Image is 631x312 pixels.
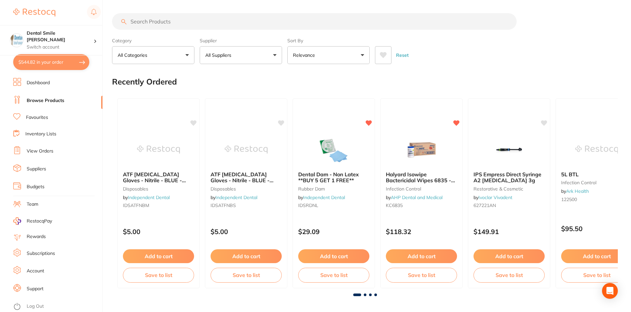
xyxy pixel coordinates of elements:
small: restorative & cosmetic [473,186,545,191]
button: $544.82 in your order [13,54,89,70]
span: by [561,188,589,194]
h2: Recently Ordered [112,77,177,87]
small: IDSATFNBS [211,203,282,208]
a: AHP Dental and Medical [391,194,443,200]
small: 627221AN [473,203,545,208]
button: Save to list [386,268,457,282]
b: IPS Empress Direct Syringe A2 Dentin 3g [473,171,545,184]
span: by [386,194,443,200]
small: KC6835 [386,203,457,208]
a: Suppliers [27,166,46,172]
label: Category [112,38,194,44]
button: Save to list [298,268,369,282]
span: by [211,194,257,200]
small: infection control [386,186,457,191]
a: Budgets [27,184,44,190]
div: Open Intercom Messenger [602,283,618,299]
button: All Suppliers [200,46,282,64]
a: Independent Dental [303,194,345,200]
a: Favourites [26,114,48,121]
p: $5.00 [211,228,282,235]
label: Sort By [287,38,370,44]
a: Browse Products [27,97,64,104]
p: Relevance [293,52,318,58]
a: RestocqPay [13,217,52,225]
a: Independent Dental [215,194,257,200]
b: ATF Dental Examination Gloves - Nitrile - BLUE - Small [211,171,282,184]
button: Log Out [13,301,100,312]
a: Ark Health [566,188,589,194]
span: by [298,194,345,200]
button: Save to list [473,268,545,282]
small: disposables [211,186,282,191]
img: IPS Empress Direct Syringe A2 Dentin 3g [488,133,531,166]
a: View Orders [27,148,53,155]
button: Add to cart [386,249,457,263]
small: IDSRDNL [298,203,369,208]
img: Dental Smile Frankston [10,34,23,47]
img: ATF Dental Examination Gloves - Nitrile - BLUE - Medium [137,133,180,166]
a: Log Out [27,303,44,310]
h4: Dental Smile Frankston [27,30,94,43]
button: Add to cart [123,249,194,263]
p: $149.91 [473,228,545,235]
button: Relevance [287,46,370,64]
p: $5.00 [123,228,194,235]
a: Subscriptions [27,250,55,257]
b: Halyard Isowipe Bactericidal Wipes 6835 - Isowipe Canister, 1 carton (12 x cannisters) [386,171,457,184]
a: Support [27,286,43,292]
button: Save to list [123,268,194,282]
a: Inventory Lists [25,131,56,137]
p: $29.09 [298,228,369,235]
button: Reset [394,46,411,64]
small: rubber dam [298,186,369,191]
img: RestocqPay [13,217,21,225]
a: Dashboard [27,80,50,86]
button: Add to cart [298,249,369,263]
button: Add to cart [211,249,282,263]
p: All Categories [118,52,150,58]
img: Halyard Isowipe Bactericidal Wipes 6835 - Isowipe Canister, 1 carton (12 x cannisters) [400,133,443,166]
a: Ivoclar Vivadent [478,194,512,200]
a: Restocq Logo [13,5,55,20]
span: by [123,194,170,200]
a: Rewards [27,233,46,240]
a: Independent Dental [128,194,170,200]
img: Dental Dam - Non Latex **BUY 5 GET 1 FREE** [312,133,355,166]
p: All Suppliers [205,52,234,58]
small: IDSATFNBM [123,203,194,208]
button: All Categories [112,46,194,64]
span: by [473,194,512,200]
img: 5L BTL [575,133,618,166]
small: disposables [123,186,194,191]
span: RestocqPay [27,218,52,225]
button: Save to list [211,268,282,282]
a: Team [27,201,38,208]
button: Add to cart [473,249,545,263]
img: ATF Dental Examination Gloves - Nitrile - BLUE - Small [225,133,268,166]
p: $118.32 [386,228,457,235]
input: Search Products [112,13,517,30]
b: ATF Dental Examination Gloves - Nitrile - BLUE - Medium [123,171,194,184]
img: Restocq Logo [13,9,55,17]
p: Switch account [27,44,94,51]
b: Dental Dam - Non Latex **BUY 5 GET 1 FREE** [298,171,369,184]
a: Account [27,268,44,274]
label: Supplier [200,38,282,44]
